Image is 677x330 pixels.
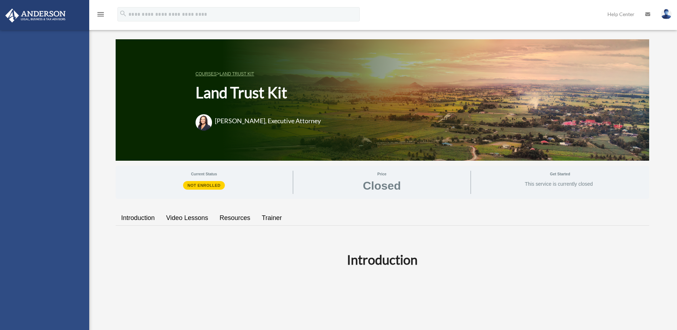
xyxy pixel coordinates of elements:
a: menu [96,12,105,19]
img: User Pic [661,9,672,19]
p: > [196,69,330,78]
span: Price [298,171,465,177]
i: search [119,10,127,17]
h1: Land Trust Kit [196,82,330,103]
span: Closed [363,180,401,191]
span: Current Status [121,171,288,177]
a: Introduction [116,208,161,228]
a: Trainer [256,208,287,228]
span: This service is currently closed [525,181,593,187]
i: menu [96,10,105,19]
a: Resources [214,208,256,228]
span: Not Enrolled [183,181,225,190]
h3: [PERSON_NAME], Executive Attorney [215,116,321,125]
h2: Introduction [120,251,645,269]
a: COURSES [196,71,217,76]
span: Get Started [476,171,644,177]
img: Amanda-Wylanda.png [196,114,212,131]
a: Land Trust Kit [219,71,254,76]
img: Anderson Advisors Platinum Portal [3,9,68,22]
a: Video Lessons [161,208,214,228]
